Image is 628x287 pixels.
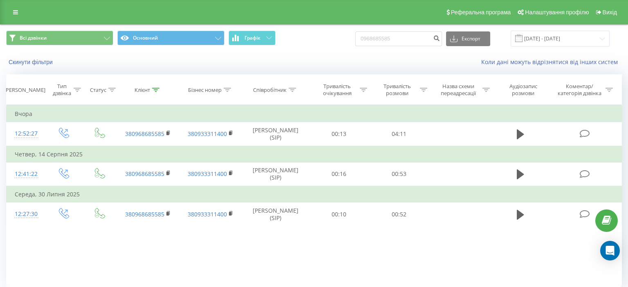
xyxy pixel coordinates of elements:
td: 00:53 [369,162,429,186]
a: 380933311400 [188,130,227,138]
button: Експорт [446,31,490,46]
div: Співробітник [253,87,287,93]
div: Тривалість розмови [377,83,418,97]
td: Середа, 30 Липня 2025 [7,186,622,202]
td: 00:16 [309,162,369,186]
a: 380968685585 [125,210,164,218]
div: Бізнес номер [188,87,222,93]
a: 380968685585 [125,170,164,178]
td: 00:10 [309,202,369,226]
span: Графік [244,35,260,41]
div: Тривалість очікування [316,83,358,97]
td: [PERSON_NAME] (SIP) [242,162,309,186]
input: Пошук за номером [355,31,442,46]
td: Вчора [7,106,622,122]
td: 04:11 [369,122,429,146]
div: Тип дзвінка [52,83,72,97]
div: Open Intercom Messenger [600,241,620,260]
span: Всі дзвінки [20,35,47,41]
span: Вихід [603,9,617,16]
a: Коли дані можуть відрізнятися вiд інших систем [481,58,622,66]
div: 12:27:30 [15,206,37,222]
td: [PERSON_NAME] (SIP) [242,122,309,146]
div: Коментар/категорія дзвінка [556,83,603,97]
div: 12:52:27 [15,126,37,142]
a: 380933311400 [188,170,227,178]
td: [PERSON_NAME] (SIP) [242,202,309,226]
td: 00:13 [309,122,369,146]
button: Основний [117,31,224,45]
div: Назва схеми переадресації [437,83,480,97]
div: Статус [90,87,106,93]
div: 12:41:22 [15,166,37,182]
span: Налаштування профілю [525,9,589,16]
td: Четвер, 14 Серпня 2025 [7,146,622,162]
a: 380933311400 [188,210,227,218]
div: Аудіозапис розмови [499,83,547,97]
button: Всі дзвінки [6,31,113,45]
a: 380968685585 [125,130,164,138]
span: Реферальна програма [451,9,511,16]
div: [PERSON_NAME] [4,87,45,93]
td: 00:52 [369,202,429,226]
div: Клієнт [135,87,150,93]
button: Графік [229,31,276,45]
button: Скинути фільтри [6,58,57,66]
